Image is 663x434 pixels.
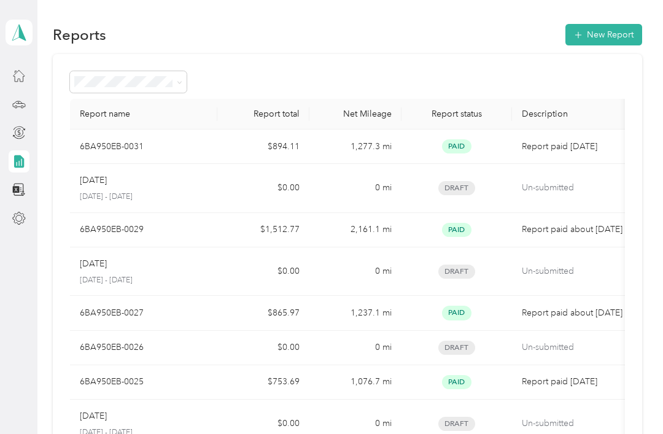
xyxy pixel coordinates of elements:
[438,417,475,431] span: Draft
[565,24,642,45] button: New Report
[442,375,471,389] span: Paid
[217,331,309,365] td: $0.00
[309,247,401,296] td: 0 mi
[80,257,107,271] p: [DATE]
[438,265,475,279] span: Draft
[442,139,471,153] span: Paid
[80,341,144,354] p: 6BA950EB-0026
[442,223,471,237] span: Paid
[80,174,107,187] p: [DATE]
[522,306,625,320] p: Report paid about [DATE]
[522,417,625,430] p: Un-submitted
[309,296,401,330] td: 1,237.1 mi
[217,164,309,213] td: $0.00
[438,181,475,195] span: Draft
[217,365,309,400] td: $753.69
[309,130,401,164] td: 1,277.3 mi
[217,296,309,330] td: $865.97
[80,409,107,423] p: [DATE]
[80,223,144,236] p: 6BA950EB-0029
[309,331,401,365] td: 0 mi
[522,140,625,153] p: Report paid [DATE]
[80,375,144,389] p: 6BA950EB-0025
[217,213,309,247] td: $1,512.77
[522,265,625,278] p: Un-submitted
[522,181,625,195] p: Un-submitted
[217,130,309,164] td: $894.11
[512,99,635,130] th: Description
[80,140,144,153] p: 6BA950EB-0031
[522,375,625,389] p: Report paid [DATE]
[522,223,625,236] p: Report paid about [DATE]
[438,341,475,355] span: Draft
[217,247,309,296] td: $0.00
[522,341,625,354] p: Un-submitted
[309,213,401,247] td: 2,161.1 mi
[53,28,106,41] h1: Reports
[442,306,471,320] span: Paid
[411,109,502,119] div: Report status
[70,99,217,130] th: Report name
[309,99,401,130] th: Net Mileage
[217,99,309,130] th: Report total
[80,192,207,203] p: [DATE] - [DATE]
[80,275,207,286] p: [DATE] - [DATE]
[594,365,663,434] iframe: Everlance-gr Chat Button Frame
[309,365,401,400] td: 1,076.7 mi
[309,164,401,213] td: 0 mi
[80,306,144,320] p: 6BA950EB-0027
